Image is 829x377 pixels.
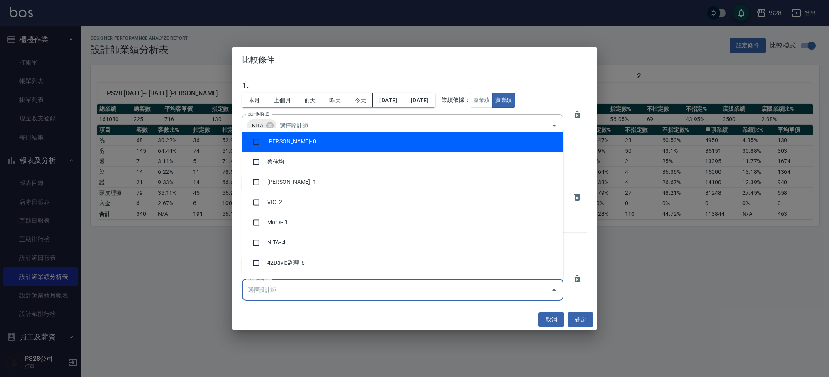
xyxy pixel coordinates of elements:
li: VIC - 2 [242,192,563,213]
button: 取消 [538,312,564,327]
div: NITA [247,119,276,132]
p: 業績依據： [442,97,470,104]
input: 選擇設計師 [246,283,548,297]
button: Open [548,119,561,132]
button: 確定 [568,312,593,327]
li: Moris - 3 [242,213,563,233]
button: [DATE] [404,93,435,108]
button: 今天 [348,93,373,108]
label: 設計師篩選 [248,276,269,282]
input: 選擇設計師 [278,119,537,133]
li: [PERSON_NAME] - 0 [242,132,563,152]
li: 42David副理 - 6 [242,253,563,273]
label: 設計師篩選 [248,111,269,117]
li: 蔡佳均 [242,152,563,172]
button: 本月 [242,93,267,108]
h3: 1 . [242,81,587,90]
button: 上個月 [267,93,298,108]
button: 虛業績 [470,93,493,108]
span: NITA [247,122,268,130]
li: 14[PERSON_NAME]店長 - 7 [242,273,563,293]
h2: 比較條件 [232,47,597,73]
button: Close [548,283,561,296]
button: 實業績 [492,93,515,108]
button: 前天 [298,93,323,108]
li: NITA - 4 [242,233,563,253]
button: [DATE] [373,93,404,108]
li: [PERSON_NAME] - 1 [242,172,563,192]
button: 昨天 [323,93,348,108]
